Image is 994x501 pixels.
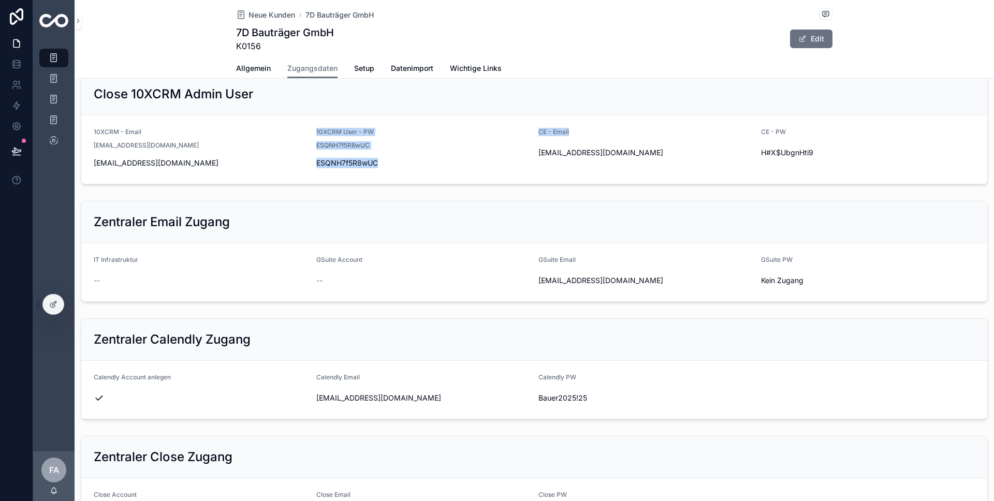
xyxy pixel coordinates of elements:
[236,63,271,73] span: Allgemein
[49,464,59,476] span: FA
[94,141,199,150] span: [EMAIL_ADDRESS][DOMAIN_NAME]
[538,491,567,498] span: Close PW
[236,25,334,40] h1: 7D Bauträger GmbH
[94,128,141,136] span: 10XCRM - Email
[391,59,433,80] a: Datenimport
[316,275,323,286] span: --
[316,128,374,136] span: 10XCRM User - PW
[538,256,576,263] span: GSuite Email
[94,331,251,348] h2: Zentraler Calendly Zugang
[538,373,576,381] span: Calendly PW
[94,86,253,102] h2: Close 10XCRM Admin User
[316,141,370,150] span: ESQNH7f5R8wUC
[236,40,334,52] span: K0156
[94,214,230,230] h2: Zentraler Email Zugang
[287,59,338,79] a: Zugangsdaten
[94,158,308,168] span: [EMAIL_ADDRESS][DOMAIN_NAME]
[305,10,374,20] a: 7D Bauträger GmbH
[761,275,975,286] span: Kein Zugang
[761,256,793,263] span: GSuite PW
[94,373,171,381] span: Calendly Account anlegen
[39,14,68,27] img: App logo
[236,10,295,20] a: Neue Kunden
[316,158,531,168] span: ESQNH7f5R8wUC
[391,63,433,73] span: Datenimport
[354,59,374,80] a: Setup
[538,148,753,158] span: [EMAIL_ADDRESS][DOMAIN_NAME]
[94,491,137,498] span: Close Account
[450,59,502,80] a: Wichtige Links
[450,63,502,73] span: Wichtige Links
[94,449,232,465] h2: Zentraler Close Zugang
[287,63,338,73] span: Zugangsdaten
[316,373,360,381] span: Calendly Email
[316,393,531,403] span: [EMAIL_ADDRESS][DOMAIN_NAME]
[248,10,295,20] span: Neue Kunden
[761,128,786,136] span: CE - PW
[94,275,100,286] span: --
[790,30,832,48] button: Edit
[761,148,975,158] span: H#X$UbgnHti9
[538,275,753,286] span: [EMAIL_ADDRESS][DOMAIN_NAME]
[354,63,374,73] span: Setup
[94,256,138,263] span: IT Infrastruktur
[316,491,350,498] span: Close Email
[33,41,75,164] div: scrollable content
[316,256,362,263] span: GSuite Account
[236,59,271,80] a: Allgemein
[538,393,753,403] span: Bauer2025!25
[538,128,569,136] span: CE - Email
